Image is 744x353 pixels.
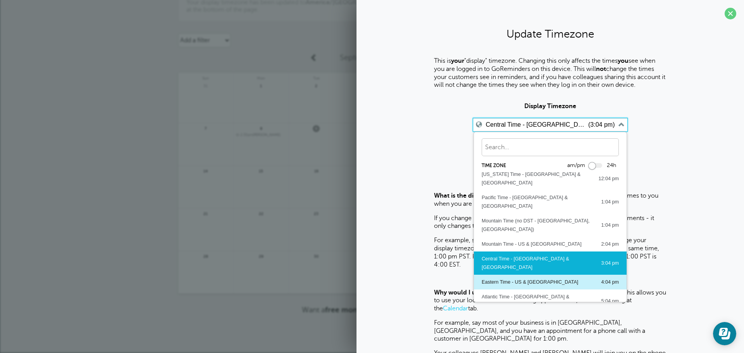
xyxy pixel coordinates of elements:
[593,278,619,286] div: 4:04 pm
[236,133,286,137] span: Edlyn Padua
[593,198,619,206] div: 1:04 pm
[258,253,265,259] span: 29
[567,162,585,168] label: am/pm
[596,65,606,72] b: not
[340,53,379,62] span: September
[178,305,566,314] p: Want a ?
[178,73,233,81] span: Sun
[482,170,591,187] div: [US_STATE] Time - [GEOGRAPHIC_DATA] & [GEOGRAPHIC_DATA]
[202,210,209,216] span: 21
[482,163,506,168] span: Time zone
[474,214,627,237] button: Mountain Time (no DST - [GEOGRAPHIC_DATA], [GEOGRAPHIC_DATA]) 1:04 pm
[474,251,627,275] button: Central Time - [GEOGRAPHIC_DATA] & [GEOGRAPHIC_DATA] 3:04 pm
[240,133,253,137] span: 2:30pm
[236,133,238,136] span: Confirmed. Changing the appointment date will unconfirm the appointment.
[593,297,619,305] div: 5:04 pm
[474,237,627,251] button: Mountain Time - US & [GEOGRAPHIC_DATA] 2:04 pm
[474,275,627,289] button: Eastern Time - US & [GEOGRAPHIC_DATA] 4:04 pm
[618,57,629,64] b: you
[482,193,593,210] div: Pacific Time - [GEOGRAPHIC_DATA] & [GEOGRAPHIC_DATA]
[713,322,736,345] iframe: Resource center
[258,83,265,88] span: 1
[482,255,593,272] div: Central Time - [GEOGRAPHIC_DATA] & [GEOGRAPHIC_DATA]
[434,192,666,208] p: This is the timezone we use to show times to you when you are logged in to GoReminders.
[313,83,320,88] span: 2
[593,240,619,248] div: 2:04 pm
[473,118,628,132] button: Central Time - [GEOGRAPHIC_DATA] & [GEOGRAPHIC_DATA] (3:04 pm)
[258,168,265,174] span: 15
[474,289,627,313] button: Atlantic Time - [GEOGRAPHIC_DATA] & [GEOGRAPHIC_DATA] 5:04 pm
[434,57,666,89] p: This is "display" timezone. Changing this only affects the times see when you are logged in to Go...
[593,221,619,229] div: 1:04 pm
[202,83,209,88] span: 31
[313,125,320,131] span: 9
[202,253,209,259] span: 28
[443,305,468,312] a: Calendar
[202,125,209,131] span: 7
[289,73,344,81] span: Tue
[482,240,582,248] div: Mountain Time - US & [GEOGRAPHIC_DATA]
[313,253,320,259] span: 30
[434,214,666,231] p: If you change it, it does not change the actual time of existing appointments - it only changes t...
[325,306,365,314] strong: free month
[344,73,399,81] span: Wed
[434,289,666,313] p: If you have colleagues in different timezones, this allows you to use your local time when creati...
[482,278,578,286] div: Eastern Time - US & [GEOGRAPHIC_DATA]
[524,103,576,110] strong: Display Timezone
[313,168,320,174] span: 16
[588,121,615,128] label: (3:04 pm)
[593,259,619,267] div: 3:04 pm
[258,125,265,131] span: 8
[202,168,209,174] span: 14
[591,174,619,183] div: 12:04 pm
[607,162,616,168] label: 24h
[474,167,627,190] button: [US_STATE] Time - [GEOGRAPHIC_DATA] & [GEOGRAPHIC_DATA] 12:04 pm
[434,319,666,343] p: For example, say most of your business is in [GEOGRAPHIC_DATA], [GEOGRAPHIC_DATA], and you have a...
[451,57,464,64] b: your
[236,133,286,137] a: 2:30pm[PERSON_NAME]
[234,73,289,81] span: Mon
[482,217,593,234] div: Mountain Time (no DST - [GEOGRAPHIC_DATA], [GEOGRAPHIC_DATA])
[313,210,320,216] span: 23
[434,289,497,296] b: Why would I use this?
[322,49,422,66] a: September 2025
[474,190,627,214] button: Pacific Time - [GEOGRAPHIC_DATA] & [GEOGRAPHIC_DATA] 1:04 pm
[434,192,521,199] b: What is the display timezone?
[482,138,619,156] input: Search...
[482,293,593,310] div: Atlantic Time - [GEOGRAPHIC_DATA] & [GEOGRAPHIC_DATA]
[434,236,666,269] p: For example, say you have an appointment at 1:00 pm PST. You change your display timezone from PS...
[364,27,736,41] h2: Update Timezone
[486,121,587,128] label: Central Time - [GEOGRAPHIC_DATA] & [GEOGRAPHIC_DATA]
[258,210,265,216] span: 22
